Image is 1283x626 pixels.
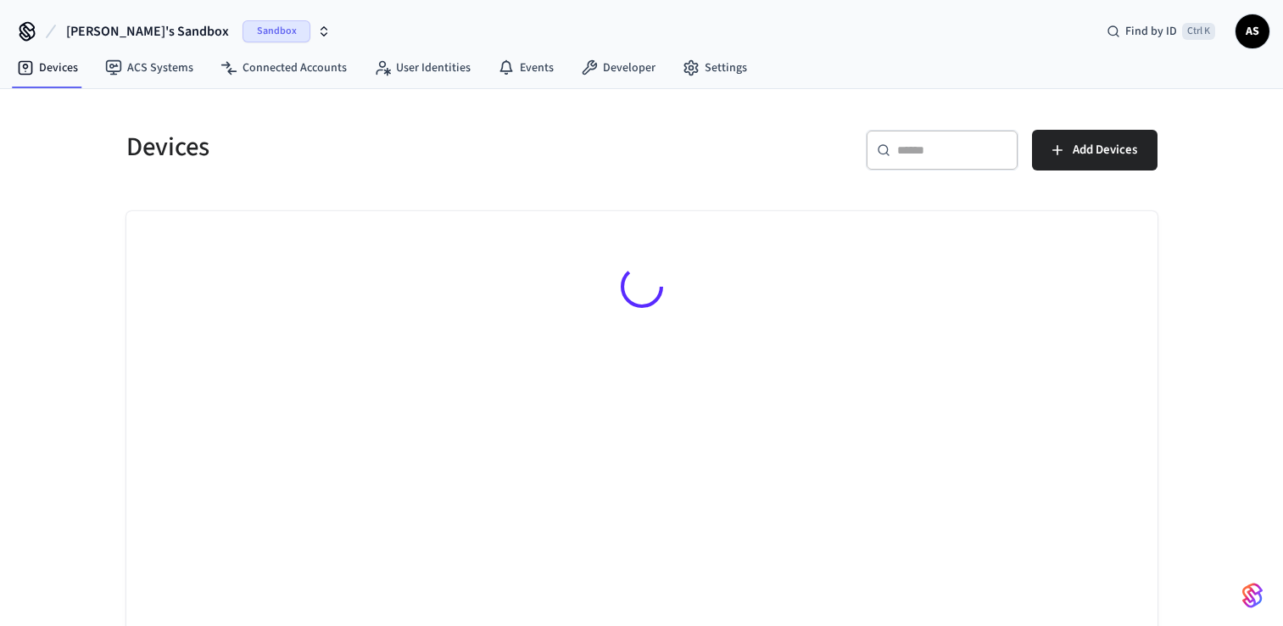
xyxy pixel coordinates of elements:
[1125,23,1177,40] span: Find by ID
[243,20,310,42] span: Sandbox
[1182,23,1215,40] span: Ctrl K
[92,53,207,83] a: ACS Systems
[66,21,229,42] span: [PERSON_NAME]'s Sandbox
[1242,582,1263,609] img: SeamLogoGradient.69752ec5.svg
[360,53,484,83] a: User Identities
[484,53,567,83] a: Events
[1237,16,1268,47] span: AS
[669,53,761,83] a: Settings
[3,53,92,83] a: Devices
[1032,130,1157,170] button: Add Devices
[1073,139,1137,161] span: Add Devices
[1236,14,1269,48] button: AS
[1093,16,1229,47] div: Find by IDCtrl K
[126,130,632,165] h5: Devices
[567,53,669,83] a: Developer
[207,53,360,83] a: Connected Accounts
